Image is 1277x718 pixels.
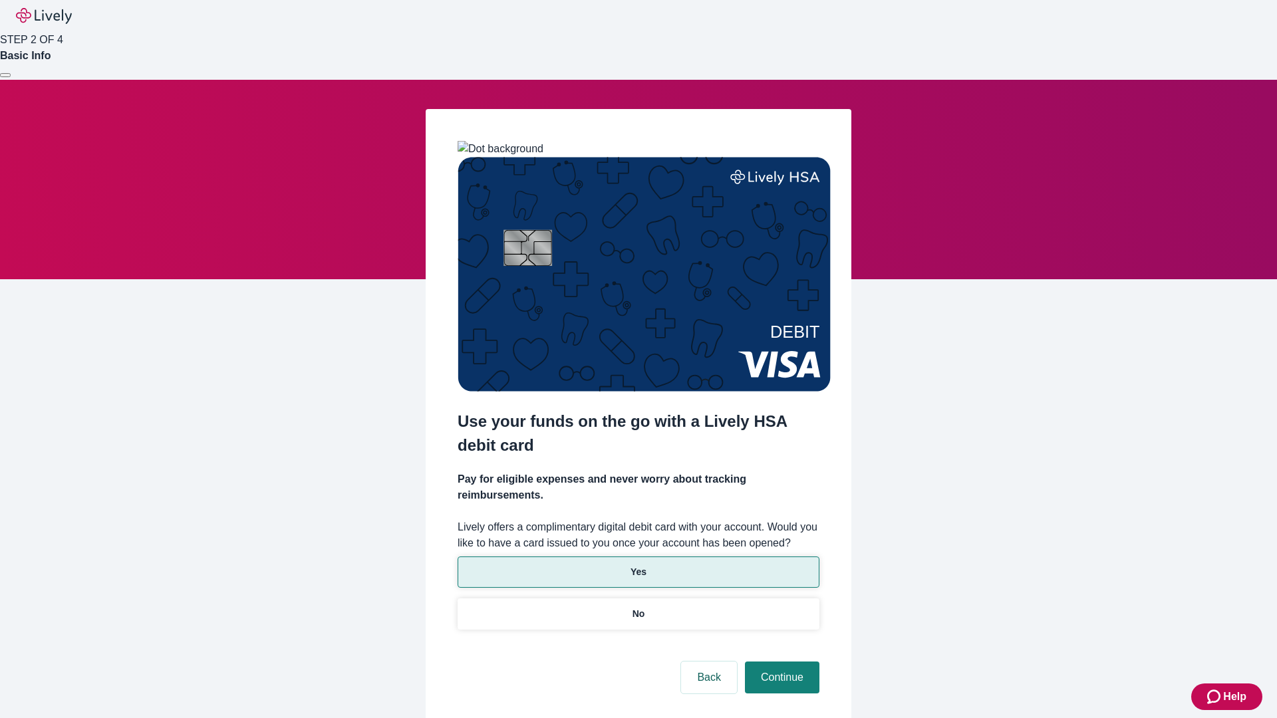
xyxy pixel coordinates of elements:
[681,661,737,693] button: Back
[458,598,819,630] button: No
[458,157,831,392] img: Debit card
[458,471,819,503] h4: Pay for eligible expenses and never worry about tracking reimbursements.
[458,519,819,551] label: Lively offers a complimentary digital debit card with your account. Would you like to have a card...
[458,556,819,588] button: Yes
[745,661,819,693] button: Continue
[458,141,543,157] img: Dot background
[1223,689,1246,705] span: Help
[1207,689,1223,705] svg: Zendesk support icon
[458,410,819,457] h2: Use your funds on the go with a Lively HSA debit card
[1191,683,1262,710] button: Zendesk support iconHelp
[631,565,646,579] p: Yes
[16,8,72,24] img: Lively
[633,607,645,621] p: No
